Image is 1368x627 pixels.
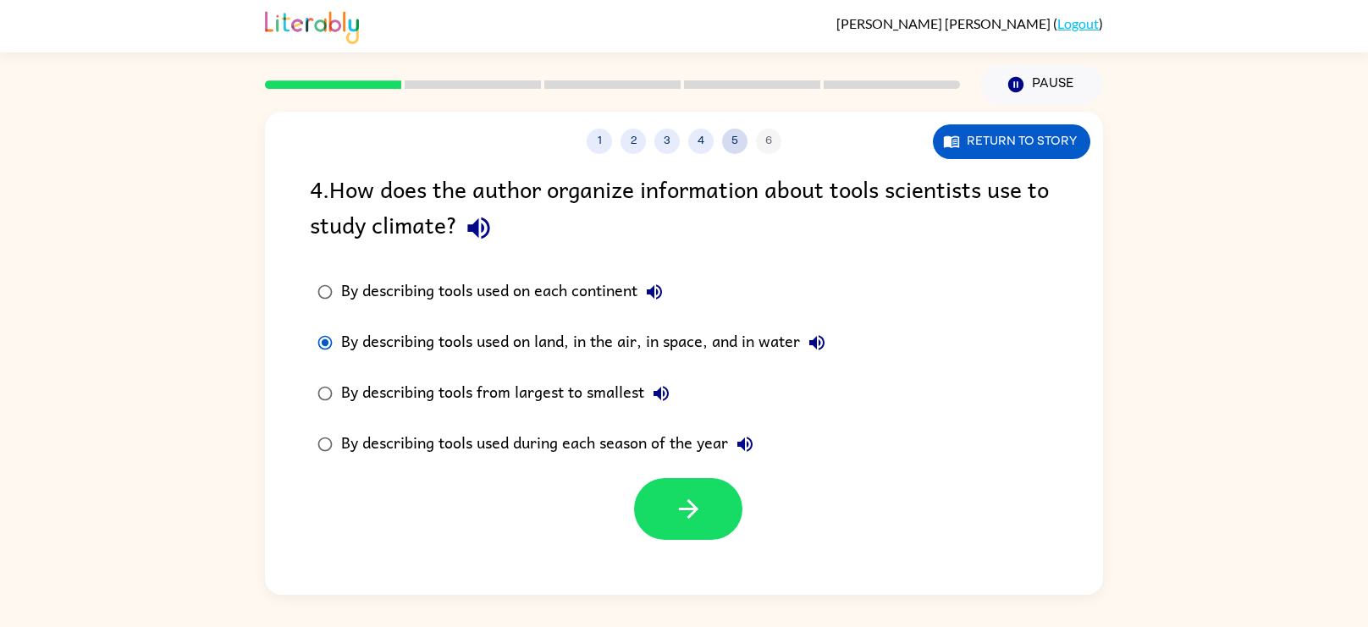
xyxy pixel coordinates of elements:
[836,15,1103,31] div: ( )
[341,427,762,461] div: By describing tools used during each season of the year
[933,124,1090,159] button: Return to story
[980,65,1103,104] button: Pause
[341,326,834,360] div: By describing tools used on land, in the air, in space, and in water
[341,377,678,410] div: By describing tools from largest to smallest
[621,129,646,154] button: 2
[341,275,671,309] div: By describing tools used on each continent
[637,275,671,309] button: By describing tools used on each continent
[310,171,1058,250] div: 4 . How does the author organize information about tools scientists use to study climate?
[654,129,680,154] button: 3
[644,377,678,410] button: By describing tools from largest to smallest
[265,7,359,44] img: Literably
[587,129,612,154] button: 1
[800,326,834,360] button: By describing tools used on land, in the air, in space, and in water
[722,129,747,154] button: 5
[688,129,714,154] button: 4
[836,15,1053,31] span: [PERSON_NAME] [PERSON_NAME]
[1057,15,1099,31] a: Logout
[728,427,762,461] button: By describing tools used during each season of the year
